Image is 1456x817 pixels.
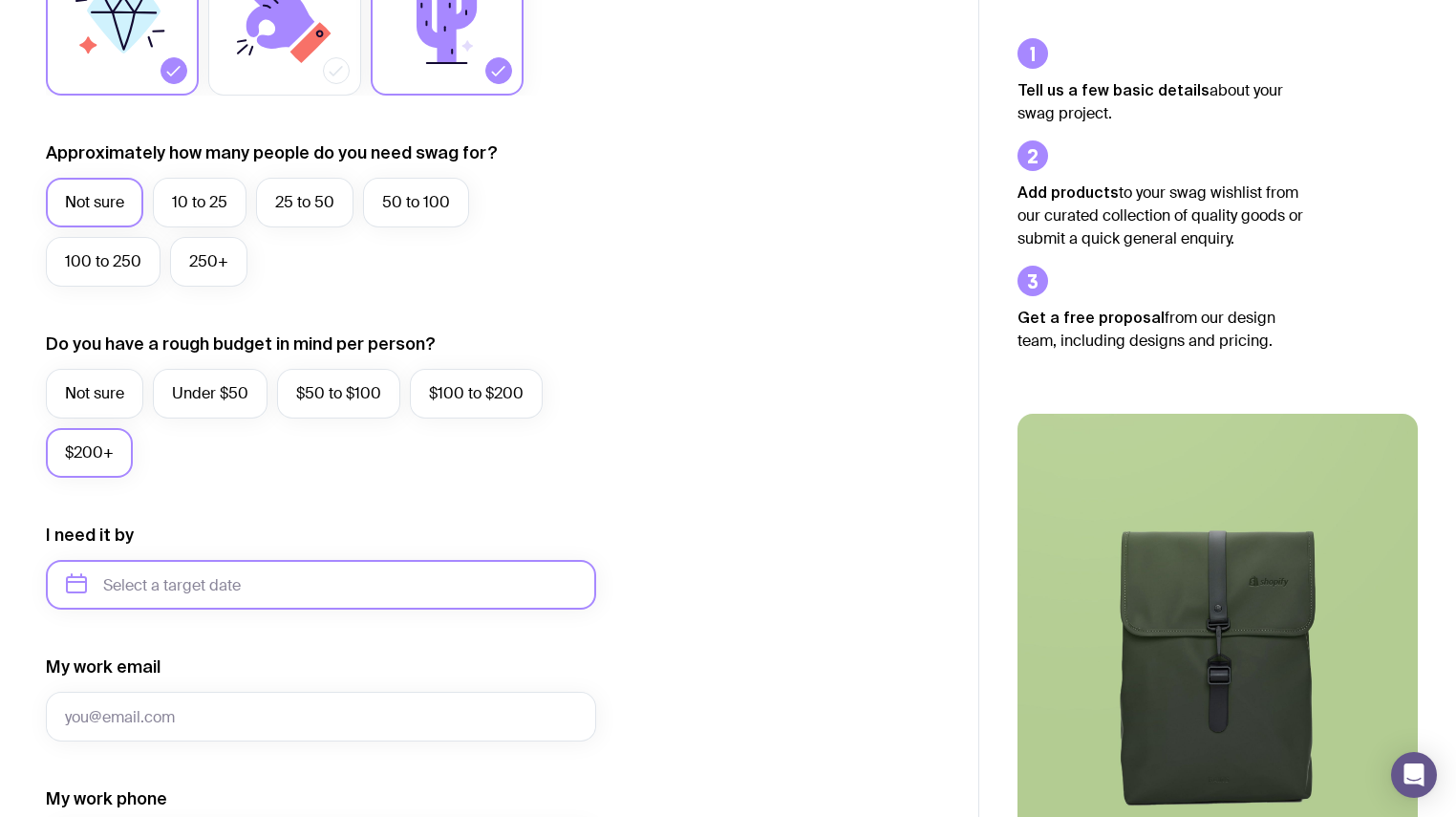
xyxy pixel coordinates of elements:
[1017,78,1304,125] p: about your swag project.
[46,560,596,610] input: Select a target date
[1017,183,1119,201] strong: Add products
[46,178,143,227] label: Not sure
[46,524,134,547] label: I need it by
[46,428,133,478] label: $200+
[410,369,543,419] label: $100 to $200
[1391,752,1437,798] div: Open Intercom Messenger
[153,178,246,227] label: 10 to 25
[363,178,469,227] label: 50 to 100
[46,333,436,355] label: Do you have a rough budget in mind per person?
[46,141,498,164] label: Approximately how many people do you need swag for?
[277,369,400,419] label: $50 to $100
[1017,81,1210,98] strong: Tell us a few basic details
[46,237,161,287] label: 100 to 250
[256,178,353,227] label: 25 to 50
[1017,309,1165,326] strong: Get a free proposal
[1017,181,1304,250] p: to your swag wishlist from our curated collection of quality goods or submit a quick general enqu...
[46,369,143,419] label: Not sure
[46,692,596,742] input: you@email.com
[153,369,268,419] label: Under $50
[170,237,247,287] label: 250+
[1017,306,1304,353] p: from our design team, including designs and pricing.
[46,787,167,810] label: My work phone
[46,656,161,678] label: My work email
